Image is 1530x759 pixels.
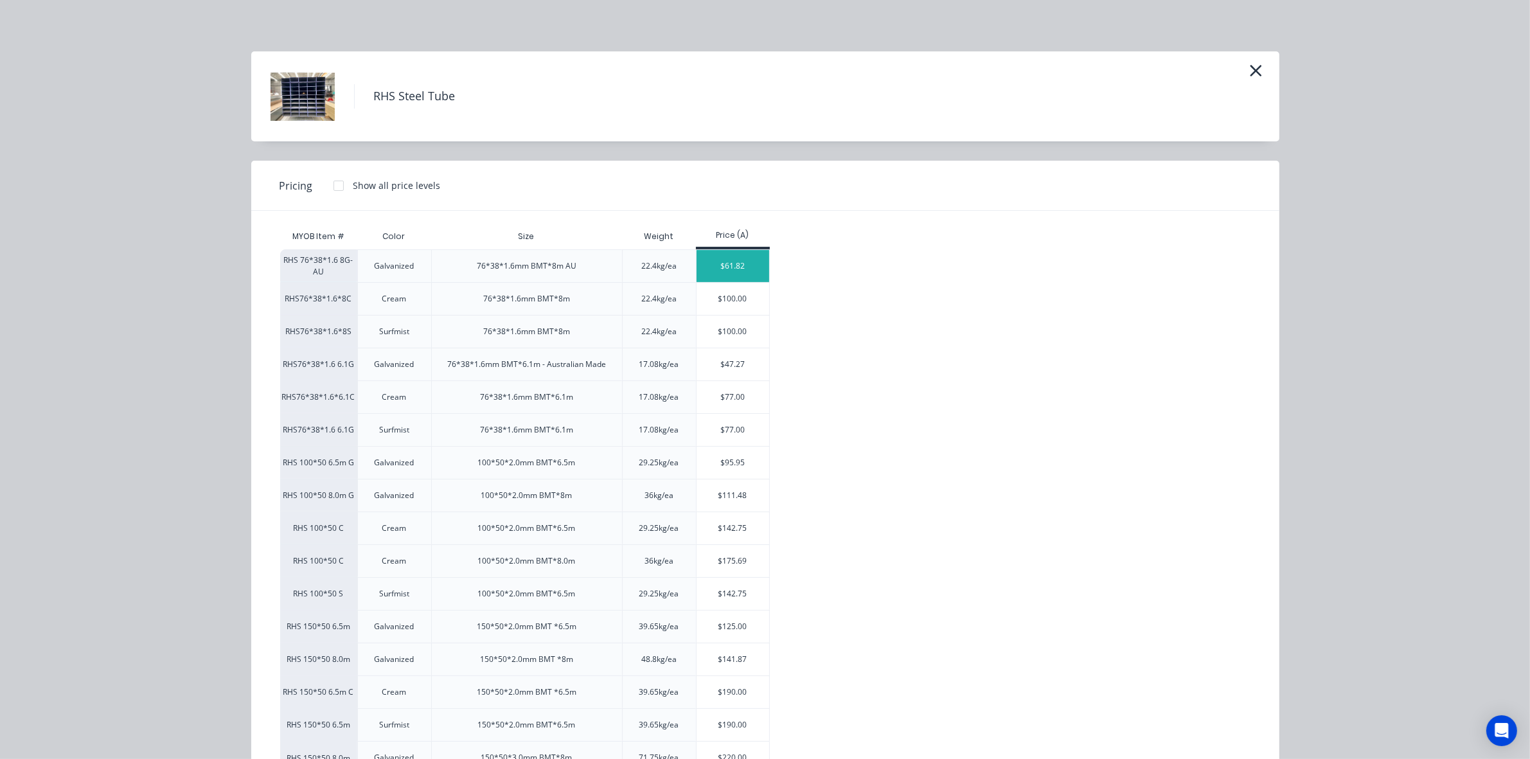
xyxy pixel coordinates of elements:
[508,220,545,253] div: Size
[477,260,576,272] div: 76*38*1.6mm BMT*8m AU
[280,178,313,193] span: Pricing
[280,577,357,610] div: RHS 100*50 S
[697,381,769,413] div: $77.00
[354,84,475,109] h4: RHS Steel Tube
[697,479,769,512] div: $111.48
[271,64,335,129] img: RHS Steel Tube
[478,719,576,731] div: 150*50*2.0mm BMT*6.5m
[480,391,573,403] div: 76*38*1.6mm BMT*6.1m
[639,391,679,403] div: 17.08kg/ea
[280,413,357,446] div: RHS76*38*1.6 6.1G
[375,260,414,272] div: Galvanized
[382,293,407,305] div: Cream
[280,544,357,577] div: RHS 100*50 C
[379,719,409,731] div: Surfmist
[480,424,573,436] div: 76*38*1.6mm BMT*6.1m
[375,457,414,469] div: Galvanized
[697,611,769,643] div: $125.00
[477,621,576,632] div: 150*50*2.0mm BMT *6.5m
[280,512,357,544] div: RHS 100*50 C
[639,457,679,469] div: 29.25kg/ea
[280,675,357,708] div: RHS 150*50 6.5m C
[639,424,679,436] div: 17.08kg/ea
[696,229,770,241] div: Price (A)
[280,446,357,479] div: RHS 100*50 6.5m G
[478,588,576,600] div: 100*50*2.0mm BMT*6.5m
[639,588,679,600] div: 29.25kg/ea
[375,621,414,632] div: Galvanized
[697,545,769,577] div: $175.69
[1486,715,1517,746] div: Open Intercom Messenger
[382,686,407,698] div: Cream
[353,179,441,192] div: Show all price levels
[478,457,576,469] div: 100*50*2.0mm BMT*6.5m
[379,424,409,436] div: Surfmist
[280,315,357,348] div: RHS76*38*1.6*8S
[478,555,576,567] div: 100*50*2.0mm BMT*8.0m
[280,348,357,380] div: RHS76*38*1.6 6.1G
[447,359,606,370] div: 76*38*1.6mm BMT*6.1m - Australian Made
[379,588,409,600] div: Surfmist
[280,643,357,675] div: RHS 150*50 8.0m
[641,293,677,305] div: 22.4kg/ea
[382,522,407,534] div: Cream
[645,490,673,501] div: 36kg/ea
[280,610,357,643] div: RHS 150*50 6.5m
[280,249,357,282] div: RHS 76*38*1.6 8G-AU
[641,260,677,272] div: 22.4kg/ea
[280,224,357,249] div: MYOB Item #
[639,522,679,534] div: 29.25kg/ea
[697,512,769,544] div: $142.75
[373,220,416,253] div: Color
[483,326,570,337] div: 76*38*1.6mm BMT*8m
[697,676,769,708] div: $190.00
[641,654,677,665] div: 48.8kg/ea
[280,282,357,315] div: RHS76*38*1.6*8C
[480,654,573,665] div: 150*50*2.0mm BMT *8m
[697,348,769,380] div: $47.27
[483,293,570,305] div: 76*38*1.6mm BMT*8m
[697,578,769,610] div: $142.75
[639,719,679,731] div: 39.65kg/ea
[697,643,769,675] div: $141.87
[697,414,769,446] div: $77.00
[639,621,679,632] div: 39.65kg/ea
[641,326,677,337] div: 22.4kg/ea
[634,220,684,253] div: Weight
[280,479,357,512] div: RHS 100*50 8.0m G
[697,447,769,479] div: $95.95
[382,391,407,403] div: Cream
[382,555,407,567] div: Cream
[697,283,769,315] div: $100.00
[697,316,769,348] div: $100.00
[697,250,769,282] div: $61.82
[645,555,673,567] div: 36kg/ea
[477,686,576,698] div: 150*50*2.0mm BMT *6.5m
[639,686,679,698] div: 39.65kg/ea
[379,326,409,337] div: Surfmist
[478,522,576,534] div: 100*50*2.0mm BMT*6.5m
[280,708,357,741] div: RHS 150*50 6.5m
[639,359,679,370] div: 17.08kg/ea
[481,490,573,501] div: 100*50*2.0mm BMT*8m
[697,709,769,741] div: $190.00
[375,359,414,370] div: Galvanized
[375,654,414,665] div: Galvanized
[280,380,357,413] div: RHS76*38*1.6*6.1C
[375,490,414,501] div: Galvanized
